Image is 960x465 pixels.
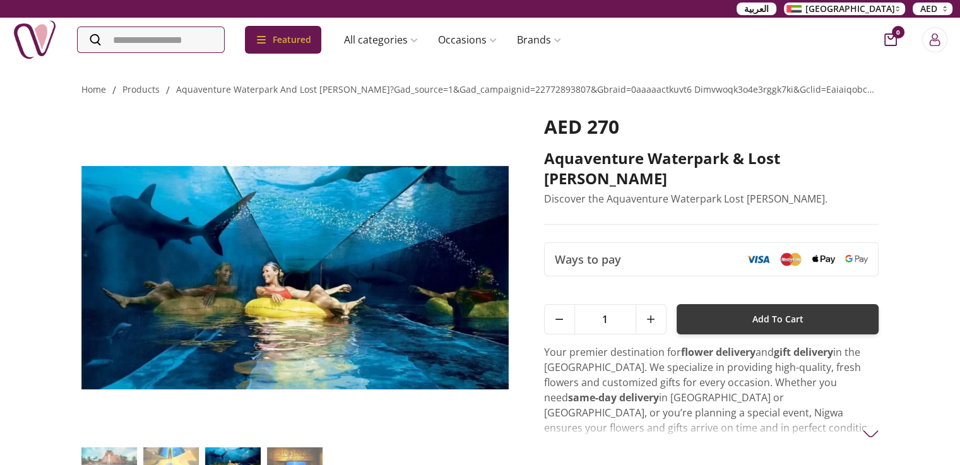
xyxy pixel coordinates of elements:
span: AED [920,3,937,15]
span: Ways to pay [555,250,621,268]
a: Home [81,83,106,95]
span: AED 270 [544,114,619,139]
a: products [122,83,160,95]
a: All categories [334,27,428,52]
button: Add To Cart [677,304,879,334]
img: Visa [747,255,769,264]
li: / [112,83,116,98]
p: Discover the Aquaventure Waterpark Lost [PERSON_NAME]. [544,191,879,206]
input: Search [78,27,224,52]
div: Featured [245,26,321,54]
span: 1 [575,305,636,334]
button: AED [913,3,952,15]
img: Aquaventure Waterpark & Lost Chambers [81,115,509,440]
a: Brands [507,27,571,52]
strong: gift delivery [774,345,833,359]
img: Apple Pay [812,255,835,264]
li: / [166,83,170,98]
img: Mastercard [779,252,802,266]
span: Add To Cart [752,308,803,331]
img: arrow [863,426,879,442]
button: [GEOGRAPHIC_DATA] [784,3,905,15]
button: cart-button [884,33,897,46]
a: Occasions [428,27,507,52]
h2: Aquaventure Waterpark & Lost [PERSON_NAME] [544,148,879,189]
img: Arabic_dztd3n.png [786,5,802,13]
span: العربية [744,3,769,15]
img: Google Pay [845,255,868,264]
span: [GEOGRAPHIC_DATA] [805,3,895,15]
strong: flower delivery [681,345,756,359]
button: Login [922,27,947,52]
strong: same-day delivery [568,391,659,404]
img: Nigwa-uae-gifts [13,18,57,62]
span: 0 [892,26,904,38]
